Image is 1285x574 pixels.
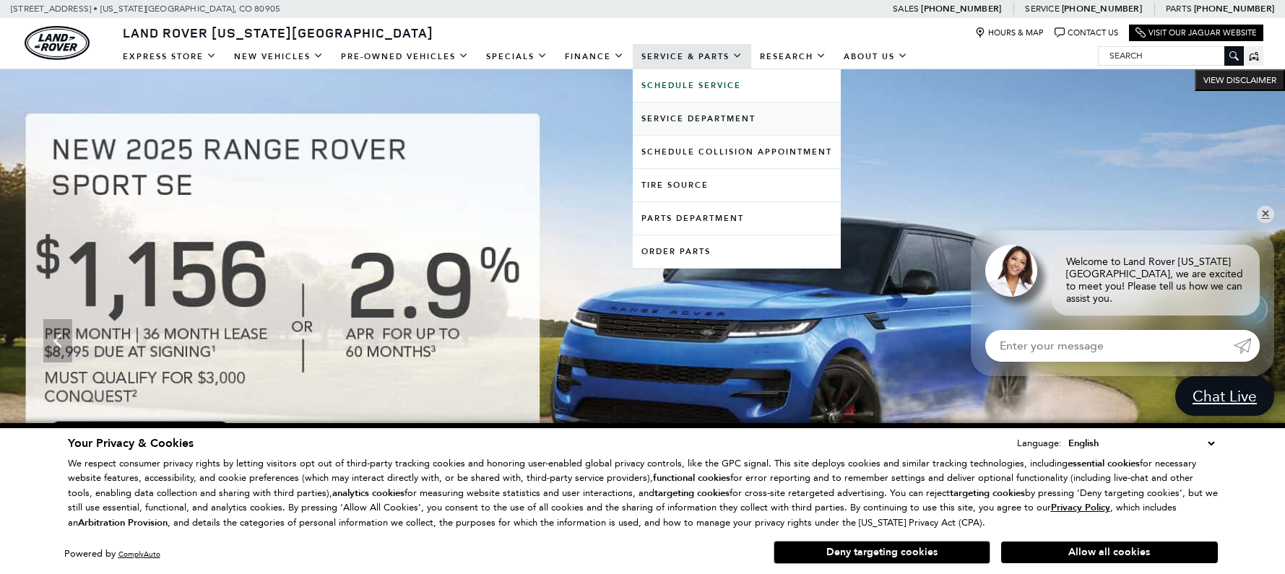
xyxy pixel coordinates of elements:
[68,456,1218,531] p: We respect consumer privacy rights by letting visitors opt out of third-party tracking cookies an...
[1055,27,1118,38] a: Contact Us
[1135,27,1257,38] a: Visit Our Jaguar Website
[332,487,404,500] strong: analytics cookies
[654,487,730,500] strong: targeting cookies
[1051,501,1110,514] u: Privacy Policy
[921,3,1001,14] a: [PHONE_NUMBER]
[950,487,1025,500] strong: targeting cookies
[225,44,332,69] a: New Vehicles
[985,245,1037,297] img: Agent profile photo
[893,4,919,14] span: Sales
[1001,542,1218,563] button: Allow all cookies
[1017,438,1062,448] div: Language:
[114,44,225,69] a: EXPRESS STORE
[633,169,841,201] a: Tire Source
[1166,4,1192,14] span: Parts
[835,44,917,69] a: About Us
[25,26,90,60] img: Land Rover
[25,26,90,60] a: land-rover
[556,44,633,69] a: Finance
[477,44,556,69] a: Specials
[1194,3,1274,14] a: [PHONE_NUMBER]
[1099,47,1243,64] input: Search
[118,549,160,559] a: ComplyAuto
[1025,4,1059,14] span: Service
[1052,245,1260,316] div: Welcome to Land Rover [US_STATE][GEOGRAPHIC_DATA], we are excited to meet you! Please tell us how...
[123,24,433,41] span: Land Rover [US_STATE][GEOGRAPHIC_DATA]
[11,4,280,14] a: [STREET_ADDRESS] • [US_STATE][GEOGRAPHIC_DATA], CO 80905
[633,44,751,69] a: Service & Parts
[114,24,442,41] a: Land Rover [US_STATE][GEOGRAPHIC_DATA]
[653,471,730,484] strong: functional cookies
[43,319,72,362] div: Previous
[985,330,1234,362] input: Enter your message
[1068,457,1140,470] strong: essential cookies
[633,103,841,135] a: Service Department
[751,44,835,69] a: Research
[1175,376,1274,416] a: Chat Live
[975,27,1044,38] a: Hours & Map
[1234,330,1260,362] a: Submit
[332,44,477,69] a: Pre-Owned Vehicles
[774,541,990,564] button: Deny targeting cookies
[1065,435,1218,451] select: Language Select
[114,44,917,69] nav: Main Navigation
[64,549,160,559] div: Powered by
[1185,386,1264,406] span: Chat Live
[78,516,168,529] strong: Arbitration Provision
[633,202,841,235] a: Parts Department
[1062,3,1142,14] a: [PHONE_NUMBER]
[1203,74,1276,86] span: VIEW DISCLAIMER
[641,80,741,91] b: Schedule Service
[633,136,841,168] a: Schedule Collision Appointment
[68,435,194,451] span: Your Privacy & Cookies
[633,235,841,268] a: Order Parts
